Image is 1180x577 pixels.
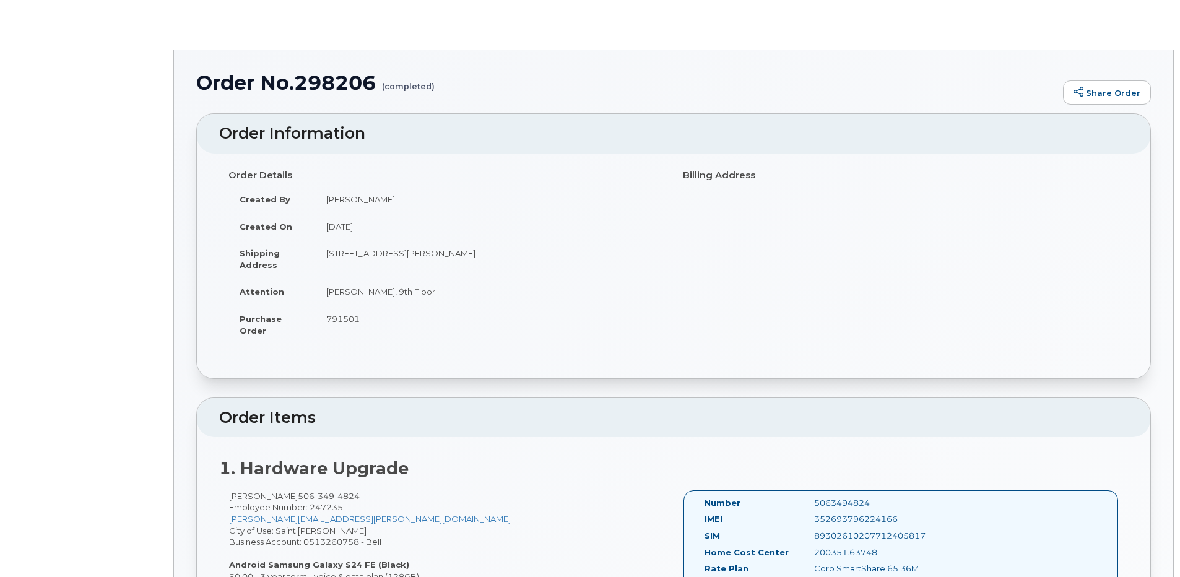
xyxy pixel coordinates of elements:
[219,458,409,479] strong: 1. Hardware Upgrade
[228,170,664,181] h4: Order Details
[240,222,292,232] strong: Created On
[334,491,360,501] span: 4824
[240,314,282,336] strong: Purchase Order
[382,72,435,91] small: (completed)
[240,248,280,270] strong: Shipping Address
[315,240,664,278] td: [STREET_ADDRESS][PERSON_NAME]
[805,513,958,525] div: 352693796224166
[219,409,1128,427] h2: Order Items
[240,287,284,297] strong: Attention
[219,125,1128,142] h2: Order Information
[315,186,664,213] td: [PERSON_NAME]
[229,560,409,570] strong: Android Samsung Galaxy S24 FE (Black)
[705,497,740,509] label: Number
[683,170,1119,181] h4: Billing Address
[298,491,360,501] span: 506
[315,491,334,501] span: 349
[805,497,958,509] div: 5063494824
[315,213,664,240] td: [DATE]
[805,547,958,558] div: 200351.63748
[315,278,664,305] td: [PERSON_NAME], 9th Floor
[229,514,511,524] a: [PERSON_NAME][EMAIL_ADDRESS][PERSON_NAME][DOMAIN_NAME]
[805,530,958,542] div: 89302610207712405817
[326,314,360,324] span: 791501
[1063,80,1151,105] a: Share Order
[240,194,290,204] strong: Created By
[705,513,722,525] label: IMEI
[705,563,748,575] label: Rate Plan
[705,547,789,558] label: Home Cost Center
[196,72,1057,93] h1: Order No.298206
[705,530,720,542] label: SIM
[229,502,343,512] span: Employee Number: 247235
[805,563,958,575] div: Corp SmartShare 65 36M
